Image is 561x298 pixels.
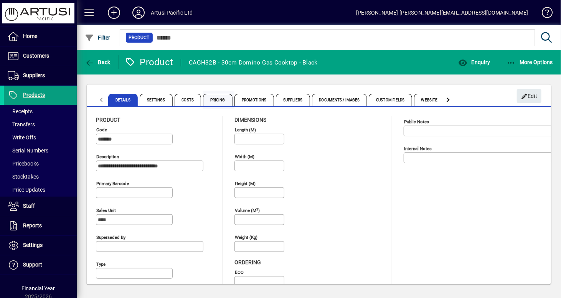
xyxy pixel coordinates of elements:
a: Reports [4,216,77,235]
span: Product [129,34,150,41]
span: Settings [140,94,173,106]
span: Product [96,117,120,123]
sup: 3 [256,207,258,211]
a: Price Updates [4,183,77,196]
span: Support [23,262,42,268]
a: Transfers [4,118,77,131]
a: Receipts [4,105,77,118]
mat-label: Type [96,262,106,267]
button: More Options [505,55,555,69]
a: Suppliers [4,66,77,85]
span: Website [414,94,445,106]
mat-label: Weight (Kg) [235,235,257,240]
button: Edit [517,89,541,103]
span: Reports [23,222,42,228]
span: Edit [521,90,538,103]
a: Customers [4,46,77,66]
mat-label: Superseded by [96,235,125,240]
span: Staff [23,203,35,209]
span: Receipts [8,108,33,114]
button: Profile [126,6,151,20]
span: Details [108,94,138,106]
span: Suppliers [23,72,45,78]
span: Stocktakes [8,174,39,180]
app-page-header-button: Back [77,55,119,69]
span: Pricing [203,94,233,106]
a: Serial Numbers [4,144,77,157]
mat-label: Description [96,154,119,159]
button: Back [83,55,112,69]
span: Suppliers [276,94,310,106]
mat-label: Height (m) [235,181,256,186]
span: Home [23,33,37,39]
span: Enquiry [458,59,490,65]
a: Support [4,255,77,275]
mat-label: Primary barcode [96,181,129,186]
span: Customers [23,53,49,59]
span: Filter [85,35,111,41]
div: Artusi Pacific Ltd [151,7,193,19]
mat-label: Length (m) [235,127,256,132]
span: Costs [175,94,201,106]
button: Filter [83,31,112,45]
span: Documents / Images [312,94,367,106]
span: More Options [507,59,553,65]
div: CAGH32B - 30cm Domino Gas Cooktop - Black [189,56,317,69]
span: Ordering [234,259,261,265]
span: Dimensions [234,117,266,123]
div: Product [125,56,173,68]
a: Write Offs [4,131,77,144]
a: Staff [4,197,77,216]
mat-label: Volume (m ) [235,208,260,213]
button: Add [102,6,126,20]
span: Write Offs [8,134,36,141]
span: Products [23,92,45,98]
mat-label: Sales unit [96,208,116,213]
mat-label: EOQ [235,270,244,275]
mat-label: Internal Notes [404,146,432,151]
mat-label: Width (m) [235,154,254,159]
a: Knowledge Base [536,2,551,26]
span: Custom Fields [369,94,412,106]
span: Price Updates [8,187,45,193]
div: [PERSON_NAME] [PERSON_NAME][EMAIL_ADDRESS][DOMAIN_NAME] [356,7,528,19]
mat-label: Code [96,127,107,132]
mat-label: Public Notes [404,119,429,124]
span: Financial Year [22,285,55,291]
span: Promotions [234,94,274,106]
span: Back [85,59,111,65]
a: Pricebooks [4,157,77,170]
span: Pricebooks [8,161,39,167]
a: Home [4,27,77,46]
button: Enquiry [456,55,492,69]
span: Serial Numbers [8,147,48,154]
a: Settings [4,236,77,255]
a: Stocktakes [4,170,77,183]
span: Transfers [8,121,35,127]
span: Settings [23,242,43,248]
